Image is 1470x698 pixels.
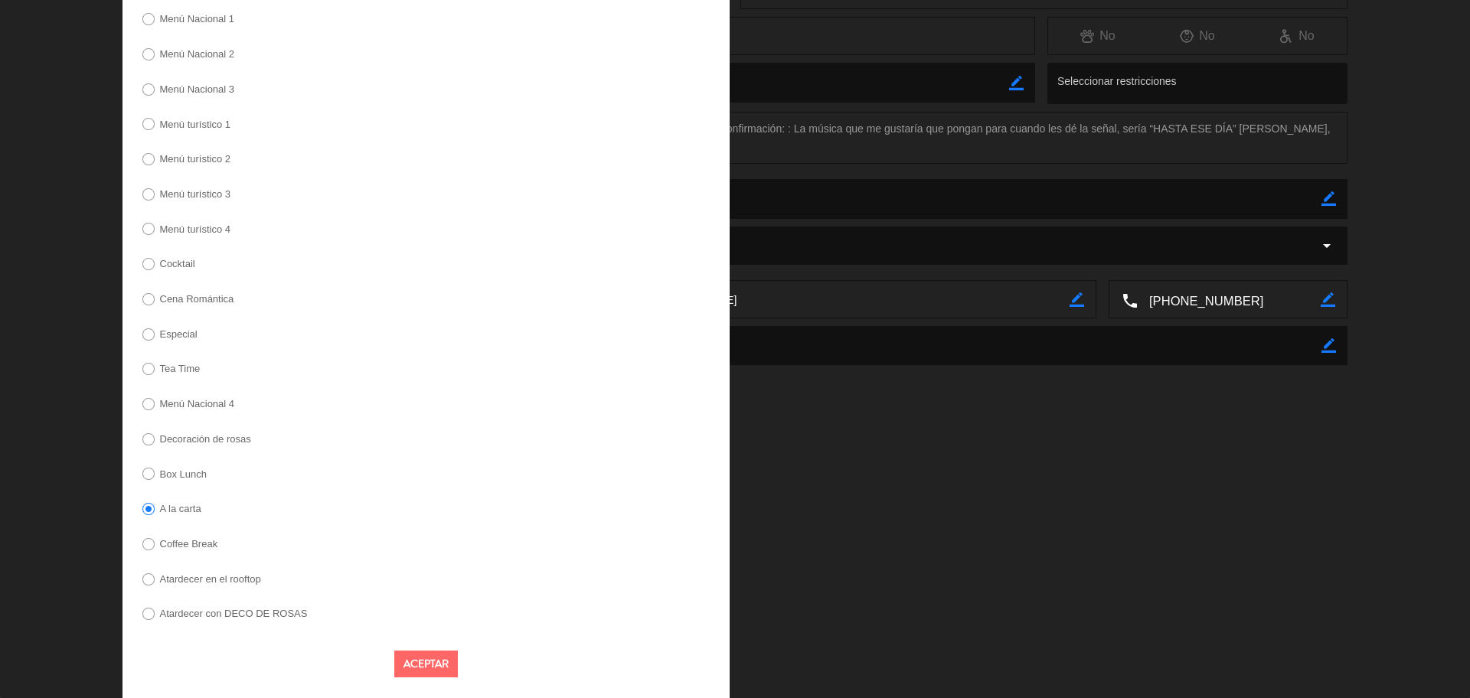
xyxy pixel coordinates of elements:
i: border_color [1321,191,1336,206]
label: Box Lunch [160,469,207,479]
label: Coffee Break [160,539,218,549]
label: Menú Nacional 1 [160,14,235,24]
label: Atardecer en el rooftop [160,574,261,584]
label: Tea Time [160,364,201,373]
label: A la carta [160,504,201,514]
button: Aceptar [394,651,458,677]
label: Menú Nacional 2 [160,49,235,59]
i: arrow_drop_down [1318,236,1336,255]
label: Menú turístico 4 [160,224,231,234]
div: No [1048,26,1148,46]
div: No [1247,26,1347,46]
label: Atardecer con DECO DE ROSAS [160,608,308,618]
label: Cena Romántica [160,294,234,304]
label: Menú turístico 1 [160,119,231,129]
label: Especial [160,329,198,339]
label: Cocktail [160,259,195,269]
label: Menú turístico 3 [160,189,231,199]
div: Quiero pedirle la mano a mi novia, como me podrían ayudar con respecto a ello? Quizás con la músi... [122,112,1347,164]
i: border_color [1009,76,1024,90]
div: No [1148,26,1247,46]
i: border_color [1070,292,1084,307]
label: Menú Nacional 4 [160,399,235,409]
label: Menú turístico 2 [160,154,231,164]
label: Decoración de rosas [160,434,251,444]
label: Menú Nacional 3 [160,84,235,94]
i: local_phone [1121,292,1138,308]
i: border_color [1321,338,1336,353]
i: border_color [1321,292,1335,307]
